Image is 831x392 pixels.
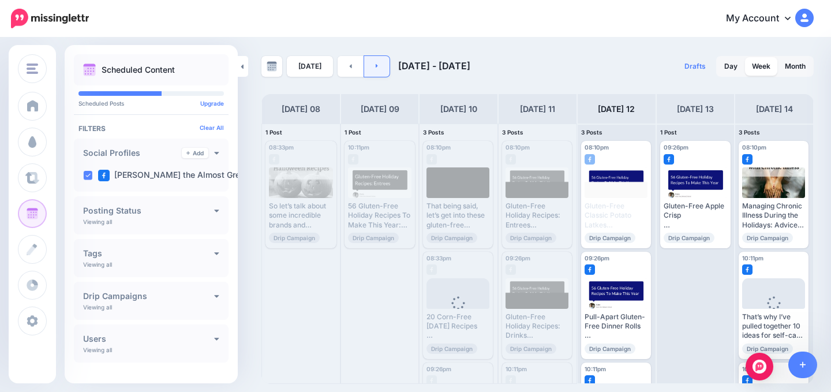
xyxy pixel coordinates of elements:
img: facebook-square.png [98,170,110,181]
a: Clear All [200,124,224,131]
div: Open Intercom Messenger [746,353,773,380]
span: Drafts [684,63,706,70]
img: facebook-square.png [742,375,753,386]
div: Pull-Apart Gluten-Free Dinner Rolls Read more 👉 [URL] ID: 56 Gluten-Free Holiday Recipes To Make ... [585,312,647,341]
span: Drip Campaign [742,233,793,243]
span: 08:10pm [585,144,609,151]
img: facebook-grey-square.png [506,264,516,275]
span: 1 Post [265,129,282,136]
span: 09:26pm [664,144,688,151]
span: 10:11pm [506,365,527,372]
div: Managing Chronic Illness During the Holidays: Advice from Fellow Spoonies Read more 👉 [URL] ID: 3... [742,201,805,230]
a: Day [717,57,744,76]
a: Upgrade [200,100,224,107]
img: facebook-grey-square.png [506,154,516,165]
div: Gluten-Free Classic Potato Latkes Read more 👉 [URL] ID: Blue text box reads "56 Gluten-Free Holid... [585,201,647,230]
label: [PERSON_NAME] the Almost Great … [98,170,257,181]
p: Viewing all [83,304,112,311]
span: 09:26pm [585,255,609,262]
span: Drip Campaign [348,233,399,243]
img: facebook-square.png [585,375,595,386]
div: Loading [758,296,789,326]
div: That’s why I’ve pulled together 10 ideas for self-care that chronic illness patients need this ho... [742,312,805,341]
h4: [DATE] 11 [520,102,555,116]
img: facebook-grey-square.png [426,375,437,386]
img: calendar.png [83,64,96,76]
img: facebook-square.png [664,154,674,165]
img: facebook-square.png [585,264,595,275]
span: [DATE] - [DATE] [398,60,470,72]
h4: Tags [83,249,214,257]
h4: Social Profiles [83,149,182,157]
div: Gluten-Free Apple Crisp Read more 👉 [URL] ID: Blue text box reading "56 Gluten-Free Holiday Recip... [664,201,728,230]
span: 09:26pm [426,365,451,372]
h4: [DATE] 13 [677,102,714,116]
span: Drip Campaign [742,344,793,354]
h4: Posting Status [83,207,214,215]
img: facebook-square.png [585,154,595,165]
a: Week [745,57,777,76]
span: Drip Campaign [585,233,635,243]
span: 3 Posts [502,129,523,136]
p: Scheduled Posts [78,100,224,106]
span: 3 Posts [581,129,602,136]
h4: Filters [78,124,224,133]
a: My Account [714,5,814,33]
span: 10:11pm [742,255,763,262]
div: So let’s talk about some incredible brands and products that you might want to check out when you... [269,201,333,230]
span: Drip Campaign [585,344,635,354]
span: 08:10pm [506,144,530,151]
h4: Drip Campaigns [83,292,214,300]
span: Drip Campaign [506,233,556,243]
span: Drip Campaign [426,344,477,354]
h4: Users [83,335,214,343]
span: 1 Post [345,129,361,136]
span: 08:10pm [426,144,451,151]
span: 10:11pm [585,365,606,372]
a: Add [182,148,208,158]
div: Gluten-Free Holiday Recipes: Drinks Read more 👉 [URL] ID: Blue text box reads "56 Gluten-Free Hol... [506,312,568,341]
a: [DATE] [287,56,333,77]
img: Missinglettr [11,9,89,28]
img: facebook-grey-square.png [269,154,279,165]
span: 1 Post [660,129,677,136]
span: 08:33pm [269,144,294,151]
img: facebook-grey-square.png [426,154,437,165]
a: Month [778,57,813,76]
a: Drafts [677,56,713,77]
span: 3 Posts [423,129,444,136]
div: Loading [442,296,474,326]
h4: [DATE] 08 [282,102,320,116]
img: facebook-grey-square.png [348,154,358,165]
span: Drip Campaign [426,233,477,243]
img: facebook-square.png [742,154,753,165]
img: calendar-grey-darker.png [267,61,277,72]
div: 56 Gluten-Free Holiday Recipes To Make This Year: [URL] ID: Blue text box reading "Gluten-free ho... [348,201,412,230]
span: 3 Posts [739,129,760,136]
p: Viewing all [83,261,112,268]
span: Drip Campaign [269,233,320,243]
span: Drip Campaign [506,344,556,354]
span: 09:26pm [506,255,530,262]
img: facebook-grey-square.png [506,375,516,386]
h4: [DATE] 10 [440,102,477,116]
img: facebook-square.png [742,264,753,275]
div: 20 Corn-Free [DATE] Recipes Read more 👉 [URL] ID: [DATE] Recipes for Common Food Sensitivities [426,312,489,341]
div: That being said, let’s get into these gluten-free holiday recipes! Read more 👉 [URL] ID: 56 glute... [426,201,489,230]
h4: [DATE] 09 [361,102,399,116]
span: 10:11pm [348,144,369,151]
span: 08:33pm [426,255,451,262]
p: Viewing all [83,218,112,225]
span: 10:56pm [742,365,766,372]
img: facebook-grey-square.png [426,264,437,275]
img: menu.png [27,64,38,74]
div: Gluten-Free Holiday Recipes: Entrees Read more 👉 [URL] ID: Gluten-free holiday recipes, www. [PER... [506,201,568,230]
p: Viewing all [83,346,112,353]
span: 08:10pm [742,144,766,151]
span: Drip Campaign [664,233,714,243]
h4: [DATE] 14 [756,102,793,116]
p: Scheduled Content [102,66,175,74]
h4: [DATE] 12 [598,102,635,116]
